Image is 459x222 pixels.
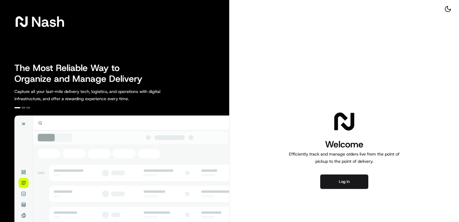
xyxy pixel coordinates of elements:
[287,150,402,165] p: Efficiently track and manage orders live from the point of pickup to the point of delivery.
[14,63,149,84] h2: The Most Reliable Way to Organize and Manage Delivery
[31,16,65,28] span: Nash
[287,138,402,150] h1: Welcome
[320,174,368,189] button: Log in
[14,88,187,102] p: Capture all your last-mile delivery tech, logistics, and operations with digital infrastructure, ...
